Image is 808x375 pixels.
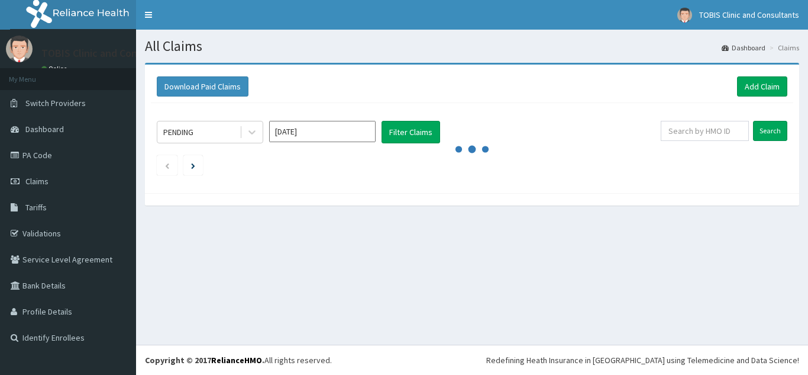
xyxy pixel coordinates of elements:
[41,65,70,73] a: Online
[211,355,262,366] a: RelianceHMO
[145,39,799,54] h1: All Claims
[486,354,799,366] div: Redefining Heath Insurance in [GEOGRAPHIC_DATA] using Telemedicine and Data Science!
[677,8,692,23] img: User Image
[269,121,376,142] input: Select Month and Year
[191,160,195,171] a: Next page
[157,76,248,97] button: Download Paid Claims
[25,202,47,213] span: Tariffs
[661,121,749,141] input: Search by HMO ID
[136,345,808,375] footer: All rights reserved.
[25,176,49,187] span: Claims
[753,121,787,141] input: Search
[454,132,490,167] svg: audio-loading
[737,76,787,97] a: Add Claim
[382,121,440,143] button: Filter Claims
[25,124,64,134] span: Dashboard
[163,126,193,138] div: PENDING
[722,43,765,53] a: Dashboard
[164,160,170,171] a: Previous page
[6,36,33,62] img: User Image
[145,355,264,366] strong: Copyright © 2017 .
[699,9,799,20] span: TOBIS Clinic and Consultants
[767,43,799,53] li: Claims
[25,98,86,108] span: Switch Providers
[41,48,176,59] p: TOBIS Clinic and Consultants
